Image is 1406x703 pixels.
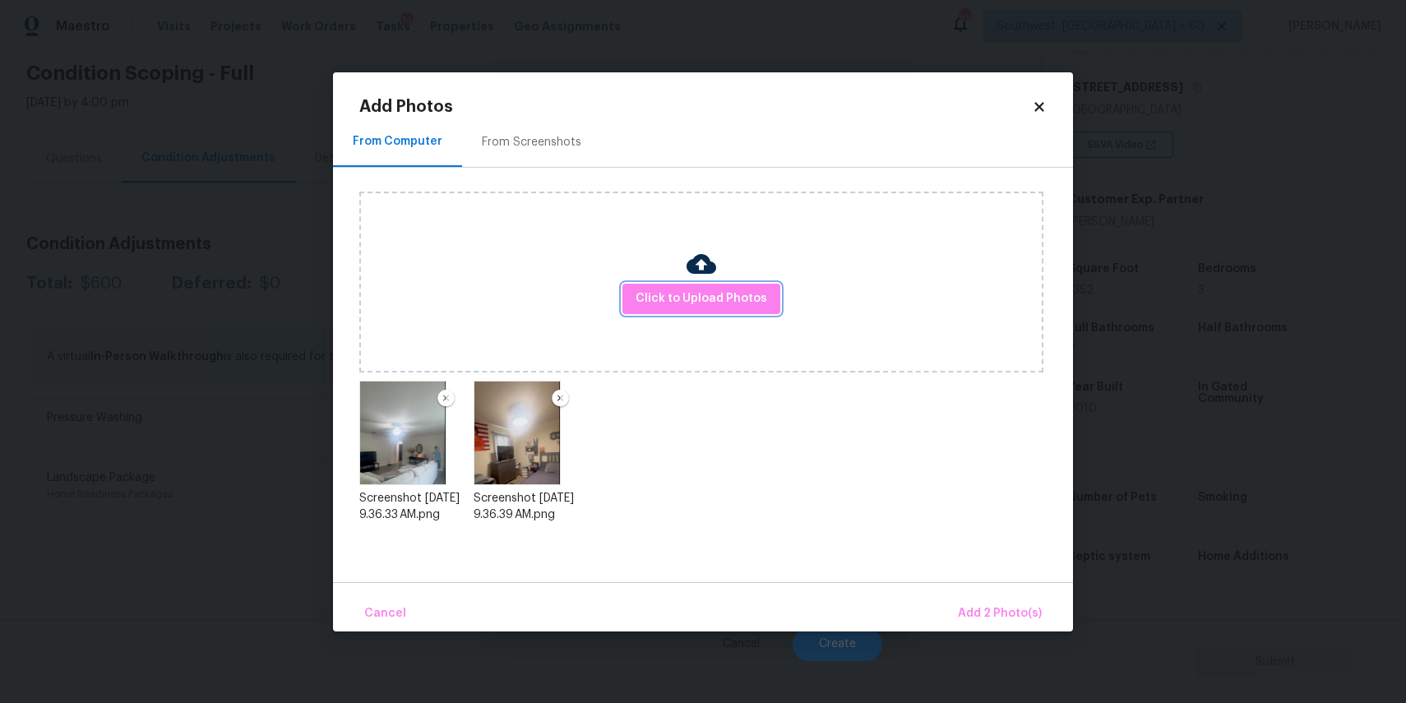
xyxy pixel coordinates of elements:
div: From Computer [353,133,442,150]
div: Screenshot [DATE] 9.36.33 AM.png [359,490,464,523]
span: Add 2 Photo(s) [958,604,1042,624]
img: Cloud Upload Icon [687,249,716,279]
h2: Add Photos [359,99,1032,115]
button: Click to Upload Photos [622,284,780,314]
button: Cancel [358,596,413,631]
button: Add 2 Photo(s) [951,596,1048,631]
div: Screenshot [DATE] 9.36.39 AM.png [474,490,578,523]
div: From Screenshots [482,134,581,150]
span: Click to Upload Photos [636,289,767,309]
span: Cancel [364,604,406,624]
